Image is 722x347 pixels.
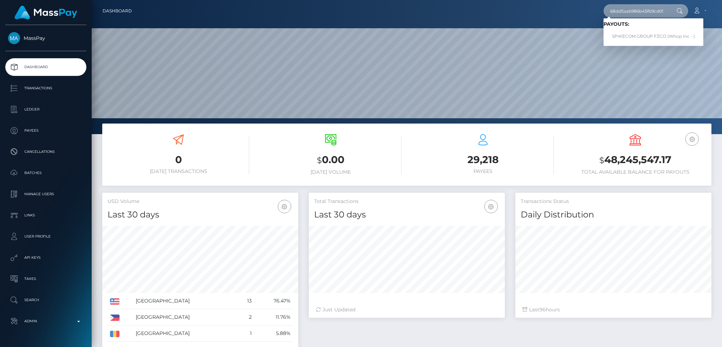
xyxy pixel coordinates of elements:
[110,298,120,305] img: US.png
[133,309,238,325] td: [GEOGRAPHIC_DATA]
[8,210,84,221] p: Links
[8,274,84,284] p: Taxes
[8,168,84,178] p: Batches
[14,6,77,19] img: MassPay Logo
[564,169,706,175] h6: Total Available Balance for Payouts
[314,209,500,221] h4: Last 30 days
[5,291,86,309] a: Search
[103,4,132,18] a: Dashboard
[539,306,546,313] span: 96
[133,325,238,342] td: [GEOGRAPHIC_DATA]
[8,146,84,157] p: Cancellations
[5,249,86,267] a: API Keys
[8,104,84,115] p: Ledger
[237,325,254,342] td: 1
[237,293,254,309] td: 13
[8,316,84,327] p: Admin
[599,155,604,165] small: $
[108,209,293,221] h4: Last 30 days
[5,228,86,245] a: User Profile
[8,189,84,199] p: Manage Users
[8,32,20,44] img: MassPay
[108,168,249,174] h6: [DATE] Transactions
[260,169,402,175] h6: [DATE] Volume
[110,315,120,321] img: PH.png
[254,293,293,309] td: 76.47%
[8,295,84,305] p: Search
[5,101,86,118] a: Ledger
[316,306,498,313] div: Just Updated
[521,209,706,221] h4: Daily Distribution
[254,325,293,342] td: 5.88%
[5,312,86,330] a: Admin
[8,62,84,72] p: Dashboard
[133,293,238,309] td: [GEOGRAPHIC_DATA]
[5,79,86,97] a: Transactions
[108,153,249,167] h3: 0
[5,35,86,41] span: MassPay
[5,270,86,288] a: Taxes
[317,155,322,165] small: $
[604,21,703,27] h6: Payouts:
[8,125,84,136] p: Payees
[5,143,86,161] a: Cancellations
[8,231,84,242] p: User Profile
[412,153,554,167] h3: 29,218
[5,122,86,139] a: Payees
[8,83,84,94] p: Transactions
[5,58,86,76] a: Dashboard
[237,309,254,325] td: 2
[314,198,500,205] h5: Total Transactions
[5,207,86,224] a: Links
[260,153,402,167] h3: 0.00
[522,306,704,313] div: Last hours
[521,198,706,205] h5: Transactions Status
[5,185,86,203] a: Manage Users
[110,331,120,337] img: RO.png
[604,4,670,18] input: Search...
[8,252,84,263] p: API Keys
[412,168,554,174] h6: Payees
[564,153,706,167] h3: 48,245,547.17
[108,198,293,205] h5: USD Volume
[5,164,86,182] a: Batches
[254,309,293,325] td: 11.76%
[604,30,703,43] a: SPIKECOM GROUP FZCO (Whop Inc - )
